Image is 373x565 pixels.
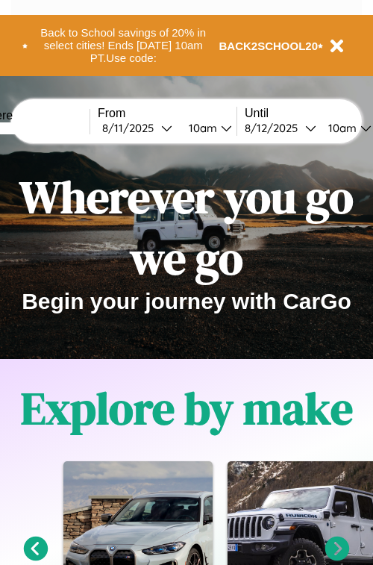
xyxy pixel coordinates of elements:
button: 10am [177,120,236,136]
button: Back to School savings of 20% in select cities! Ends [DATE] 10am PT.Use code: [28,22,219,69]
button: 8/11/2025 [98,120,177,136]
div: 8 / 11 / 2025 [102,121,161,135]
h1: Explore by make [21,378,353,439]
div: 10am [321,121,360,135]
label: From [98,107,236,120]
div: 10am [181,121,221,135]
b: BACK2SCHOOL20 [219,40,319,52]
div: 8 / 12 / 2025 [245,121,305,135]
